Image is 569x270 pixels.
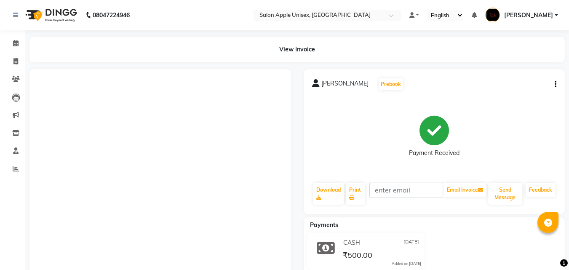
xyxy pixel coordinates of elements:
[369,182,443,198] input: enter email
[343,250,372,262] span: ₹500.00
[409,149,459,158] div: Payment Received
[346,183,365,205] a: Print
[29,37,565,62] div: View Invoice
[485,8,500,22] img: Kajol
[310,221,338,229] span: Payments
[392,261,421,267] div: Added on [DATE]
[313,183,344,205] a: Download
[379,78,403,90] button: Prebook
[488,183,522,205] button: Send Message
[21,3,79,27] img: logo
[443,183,486,197] button: Email Invoice
[504,11,553,20] span: [PERSON_NAME]
[93,3,130,27] b: 08047224946
[321,79,369,91] span: [PERSON_NAME]
[403,238,419,247] span: [DATE]
[526,183,556,197] a: Feedback
[343,238,360,247] span: CASH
